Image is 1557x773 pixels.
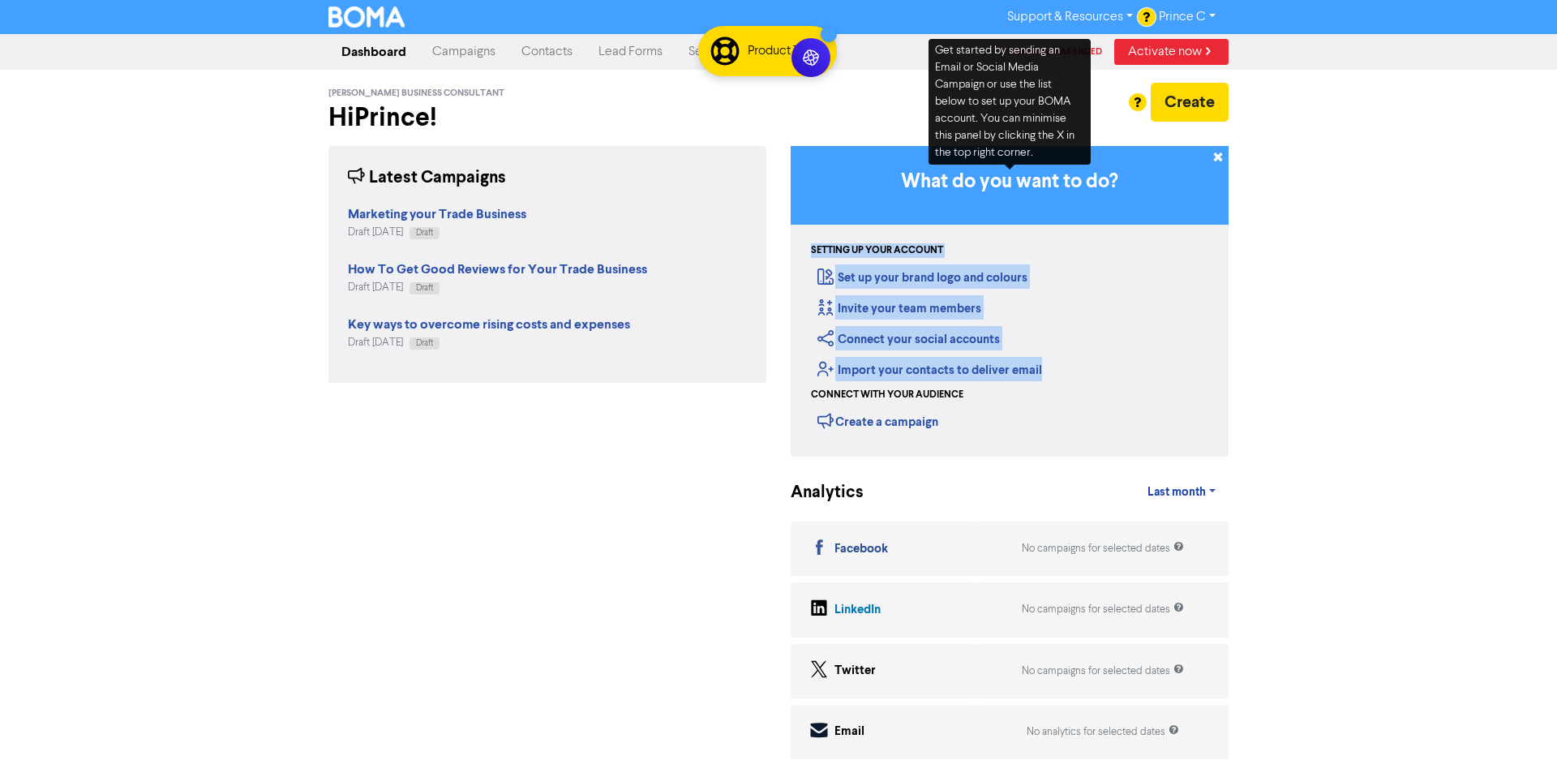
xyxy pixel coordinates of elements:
[929,39,1091,165] div: Get started by sending an Email or Social Media Campaign or use the list below to set up your BOM...
[348,261,647,277] strong: How To Get Good Reviews for Your Trade Business
[817,363,1042,378] a: Import your contacts to deliver email
[994,4,1146,30] a: Support & Resources
[1147,485,1206,500] span: Last month
[1027,724,1179,740] div: No analytics for selected dates
[416,339,433,347] span: Draft
[416,284,433,292] span: Draft
[811,388,963,402] div: Connect with your audience
[791,146,1229,457] div: Getting Started in BOMA
[348,335,630,350] div: Draft [DATE]
[348,264,647,277] a: How To Get Good Reviews for Your Trade Business
[328,36,419,68] a: Dashboard
[817,332,1000,347] a: Connect your social accounts
[815,170,1204,194] h3: What do you want to do?
[834,723,864,741] div: Email
[328,6,405,28] img: BOMA Logo
[817,301,981,316] a: Invite your team members
[791,480,843,505] div: Analytics
[328,102,766,133] h2: Hi Prince !
[348,225,526,240] div: Draft [DATE]
[419,36,508,68] a: Campaigns
[817,270,1027,286] a: Set up your brand logo and colours
[834,601,881,620] div: LinkedIn
[1353,598,1557,773] iframe: Chat Widget
[676,36,745,68] a: Settings
[1146,4,1229,30] a: Prince C
[1151,83,1229,122] button: Create
[834,662,876,681] div: Twitter
[416,229,433,237] span: Draft
[834,540,888,559] div: Facebook
[348,165,506,191] div: Latest Campaigns
[585,36,676,68] a: Lead Forms
[328,88,504,99] span: [PERSON_NAME] Business Consultant
[348,208,526,221] a: Marketing your Trade Business
[508,36,585,68] a: Contacts
[811,243,943,258] div: Setting up your account
[348,206,526,222] strong: Marketing your Trade Business
[1022,663,1184,679] div: No campaigns for selected dates
[348,319,630,332] a: Key ways to overcome rising costs and expenses
[1135,476,1229,509] a: Last month
[1022,602,1184,617] div: No campaigns for selected dates
[1022,541,1184,556] div: No campaigns for selected dates
[1114,39,1229,65] a: Activate now
[348,316,630,333] strong: Key ways to overcome rising costs and expenses
[348,280,647,295] div: Draft [DATE]
[817,409,938,433] div: Create a campaign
